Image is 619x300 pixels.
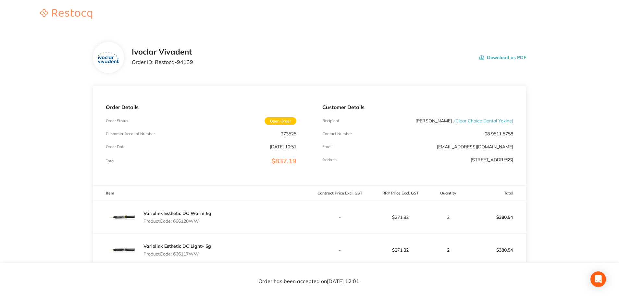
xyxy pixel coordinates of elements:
h2: Ivoclar Vivadent [132,47,193,56]
p: Contact Number [322,131,352,136]
button: Download as PDF [479,47,526,68]
th: Total [465,186,526,201]
p: Product Code: 666117WW [143,251,211,256]
p: 08 9511 5758 [485,131,513,136]
p: - [310,215,370,220]
p: 2 [431,247,465,253]
img: Y3o3MHAwdg [106,234,138,266]
p: [DATE] 10:51 [270,144,296,149]
p: Customer Details [322,104,513,110]
p: Customer Account Number [106,131,155,136]
a: Variolink Esthetic DC Light+ 5g [143,243,211,249]
p: Order Date [106,144,126,149]
span: $837.19 [271,157,296,165]
th: Quantity [431,186,465,201]
th: Item [93,186,309,201]
a: Variolink Esthetic DC Warm 5g [143,210,211,216]
p: $271.82 [370,215,430,220]
img: ZTZpajdpOQ [98,52,119,63]
img: Z2dsY2VvbQ [106,201,138,233]
p: Recipient [322,119,339,123]
p: Order ID: Restocq- 94139 [132,59,193,65]
p: 2 [431,215,465,220]
a: [EMAIL_ADDRESS][DOMAIN_NAME] [437,144,513,150]
p: 273525 [281,131,296,136]
p: Order has been accepted on [DATE] 12:01 . [258,279,361,284]
p: - [310,247,370,253]
span: ( Clear Choice Dental Yokine ) [454,118,513,124]
img: Restocq logo [34,9,99,19]
a: Restocq logo [34,9,99,20]
th: Contract Price Excl. GST [309,186,370,201]
p: $271.82 [370,247,430,253]
span: Open Order [265,117,296,125]
p: Order Status [106,119,128,123]
p: Total [106,159,115,163]
th: RRP Price Excl. GST [370,186,431,201]
p: $380.54 [466,209,526,225]
p: [PERSON_NAME] . [415,118,513,123]
p: Product Code: 666120WW [143,219,211,224]
p: Emaill [322,144,333,149]
p: Address [322,157,337,162]
p: Order Details [106,104,296,110]
p: [STREET_ADDRESS] [471,157,513,162]
div: Open Intercom Messenger [590,271,606,287]
p: $380.54 [466,242,526,258]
